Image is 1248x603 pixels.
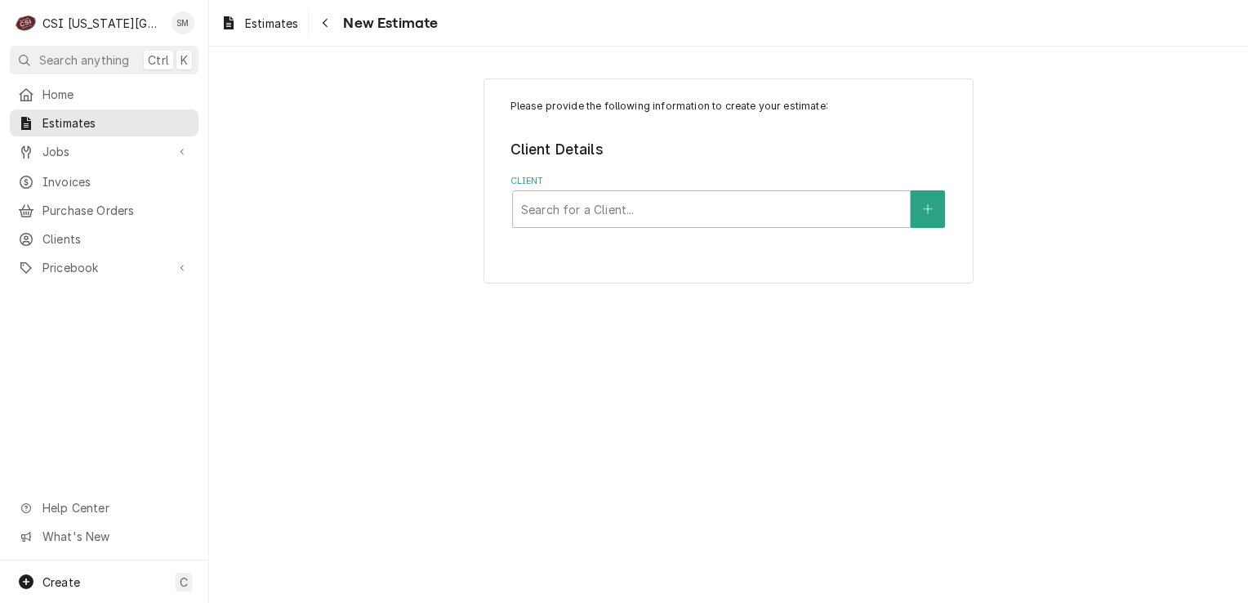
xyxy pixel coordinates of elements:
[510,139,947,160] legend: Client Details
[484,78,974,284] div: Estimate Create/Update
[510,175,947,228] div: Client
[510,99,947,228] div: Estimate Create/Update Form
[42,86,190,103] span: Home
[172,11,194,34] div: SM
[338,12,438,34] span: New Estimate
[42,202,190,219] span: Purchase Orders
[510,99,947,114] p: Please provide the following information to create your estimate:
[10,138,198,165] a: Go to Jobs
[10,226,198,252] a: Clients
[42,575,80,589] span: Create
[10,494,198,521] a: Go to Help Center
[214,10,305,37] a: Estimates
[181,51,188,69] span: K
[42,499,189,516] span: Help Center
[10,197,198,224] a: Purchase Orders
[923,203,933,215] svg: Create New Client
[10,168,198,195] a: Invoices
[15,11,38,34] div: CSI Kansas City's Avatar
[39,51,129,69] span: Search anything
[10,81,198,108] a: Home
[15,11,38,34] div: C
[10,523,198,550] a: Go to What's New
[245,15,298,32] span: Estimates
[42,230,190,248] span: Clients
[42,15,163,32] div: CSI [US_STATE][GEOGRAPHIC_DATA]
[172,11,194,34] div: Sean Mckelvey's Avatar
[42,259,166,276] span: Pricebook
[42,528,189,545] span: What's New
[312,10,338,36] button: Navigate back
[148,51,169,69] span: Ctrl
[10,46,198,74] button: Search anythingCtrlK
[42,143,166,160] span: Jobs
[10,109,198,136] a: Estimates
[42,114,190,132] span: Estimates
[510,175,947,188] label: Client
[42,173,190,190] span: Invoices
[911,190,945,228] button: Create New Client
[180,574,188,591] span: C
[10,254,198,281] a: Go to Pricebook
